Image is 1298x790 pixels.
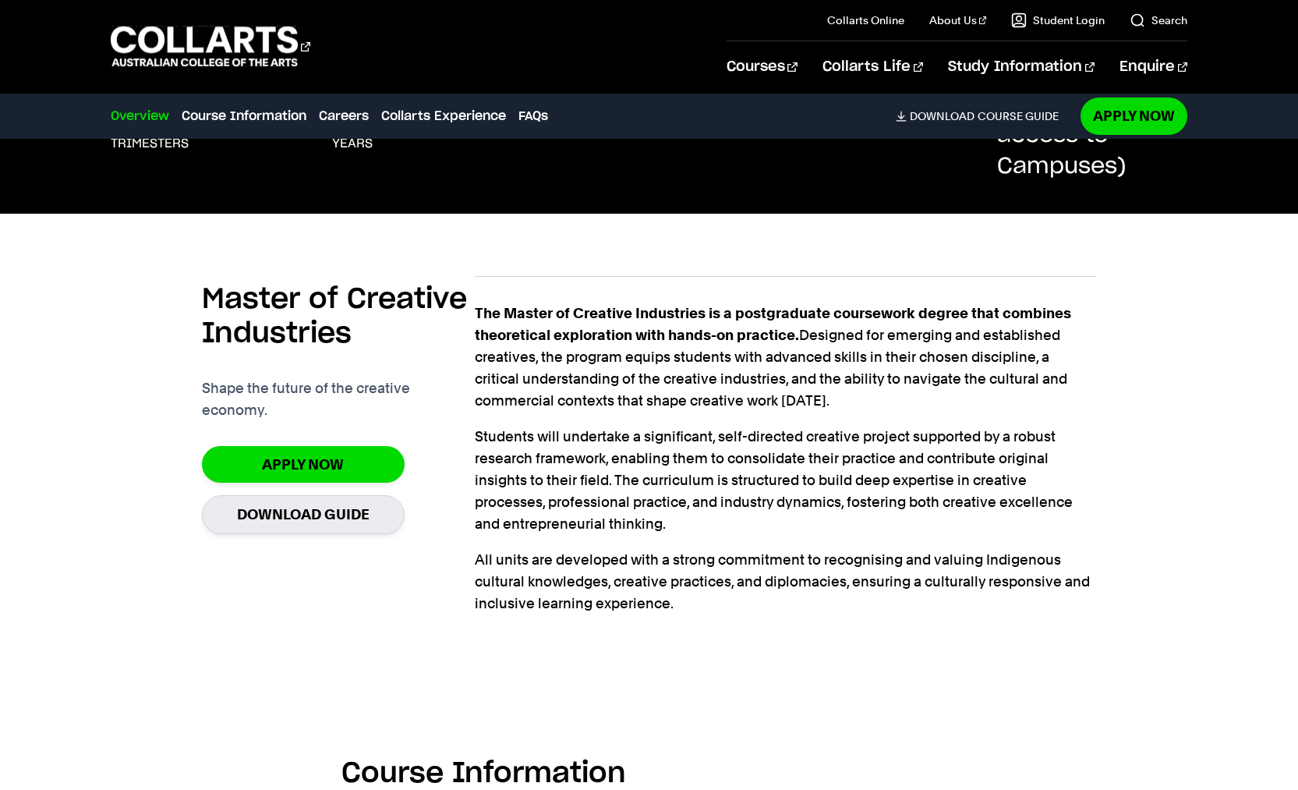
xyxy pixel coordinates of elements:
[475,303,1096,412] p: Designed for emerging and established creatives, the program equips students with advanced skills...
[475,305,1071,343] strong: The Master of Creative Industries is a postgraduate coursework degree that combines theoretical e...
[182,107,306,126] a: Course Information
[381,107,506,126] a: Collarts Experience
[727,41,798,93] a: Courses
[910,109,974,123] span: Download
[202,377,475,421] p: Shape the future of the creative economy.
[332,136,373,151] h3: Years
[1130,12,1187,28] a: Search
[1011,12,1105,28] a: Student Login
[202,446,405,483] a: Apply now
[111,107,169,126] a: Overview
[1119,41,1187,93] a: Enquire
[518,107,548,126] a: FAQs
[202,282,475,351] h2: Master of Creative Industries
[929,12,987,28] a: About Us
[827,12,904,28] a: Collarts Online
[1080,97,1187,134] a: Apply Now
[111,136,189,151] h3: Trimesters
[111,24,310,69] div: Go to homepage
[202,495,405,533] a: Download Guide
[822,41,923,93] a: Collarts Life
[475,549,1096,615] p: All units are developed with a strong commitment to recognising and valuing Indigenous cultural k...
[896,109,1071,123] a: DownloadCourse Guide
[948,41,1095,93] a: Study Information
[475,426,1096,535] p: Students will undertake a significant, self-directed creative project supported by a robust resea...
[319,107,369,126] a: Careers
